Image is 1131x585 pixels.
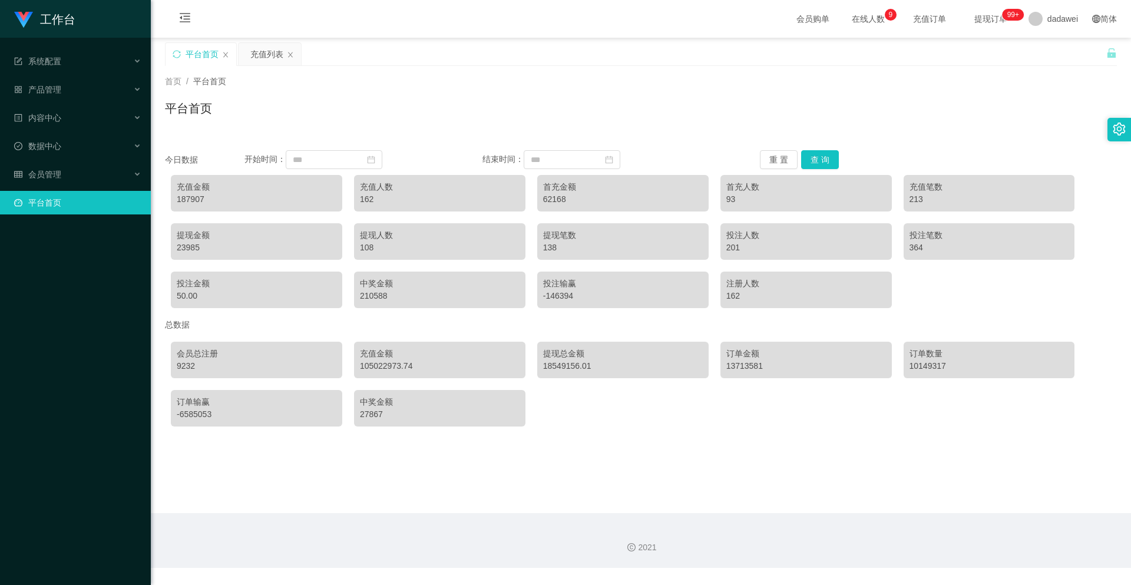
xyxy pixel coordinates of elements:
span: 内容中心 [14,113,61,123]
span: 平台首页 [193,77,226,86]
div: 213 [910,193,1069,206]
div: 提现总金额 [543,348,703,360]
i: 图标: unlock [1106,48,1117,58]
div: 充值金额 [177,181,336,193]
div: 93 [726,193,886,206]
i: 图标: sync [173,50,181,58]
i: 图标: check-circle-o [14,142,22,150]
div: 162 [360,193,520,206]
div: 27867 [360,408,520,421]
button: 查 询 [801,150,839,169]
span: 产品管理 [14,85,61,94]
div: 10149317 [910,360,1069,372]
div: 订单数量 [910,348,1069,360]
i: 图标: calendar [367,156,375,164]
div: 订单金额 [726,348,886,360]
div: 投注金额 [177,277,336,290]
i: 图标: setting [1113,123,1126,135]
div: 中奖金额 [360,396,520,408]
span: 首页 [165,77,181,86]
a: 图标: dashboard平台首页 [14,191,141,214]
span: 在线人数 [846,15,891,23]
i: 图标: form [14,57,22,65]
p: 9 [889,9,893,21]
div: 投注人数 [726,229,886,242]
i: 图标: profile [14,114,22,122]
div: 订单输赢 [177,396,336,408]
div: 210588 [360,290,520,302]
div: 364 [910,242,1069,254]
div: 会员总注册 [177,348,336,360]
div: 充值人数 [360,181,520,193]
div: 162 [726,290,886,302]
h1: 工作台 [40,1,75,38]
div: 充值列表 [250,43,283,65]
span: 充值订单 [907,15,952,23]
span: 结束时间： [482,154,524,164]
div: 总数据 [165,314,1117,336]
div: 50.00 [177,290,336,302]
div: 充值笔数 [910,181,1069,193]
div: 201 [726,242,886,254]
i: 图标: menu-fold [165,1,205,38]
div: 投注输赢 [543,277,703,290]
span: 提现订单 [968,15,1013,23]
div: -146394 [543,290,703,302]
div: 187907 [177,193,336,206]
div: 提现人数 [360,229,520,242]
div: 108 [360,242,520,254]
div: 13713581 [726,360,886,372]
i: 图标: close [287,51,294,58]
div: 23985 [177,242,336,254]
span: 数据中心 [14,141,61,151]
span: 开始时间： [244,154,286,164]
div: 首充人数 [726,181,886,193]
i: 图标: global [1092,15,1100,23]
div: 平台首页 [186,43,219,65]
div: 投注笔数 [910,229,1069,242]
div: 105022973.74 [360,360,520,372]
span: 会员管理 [14,170,61,179]
span: / [186,77,188,86]
span: 系统配置 [14,57,61,66]
a: 工作台 [14,14,75,24]
div: 提现笔数 [543,229,703,242]
sup: 9 [885,9,897,21]
div: 今日数据 [165,154,244,166]
div: 138 [543,242,703,254]
i: 图标: copyright [627,543,636,551]
div: 提现金额 [177,229,336,242]
img: logo.9652507e.png [14,12,33,28]
h1: 平台首页 [165,100,212,117]
i: 图标: table [14,170,22,179]
div: -6585053 [177,408,336,421]
div: 充值金额 [360,348,520,360]
div: 62168 [543,193,703,206]
sup: 965 [1003,9,1024,21]
button: 重 置 [760,150,798,169]
div: 首充金额 [543,181,703,193]
div: 18549156.01 [543,360,703,372]
i: 图标: appstore-o [14,85,22,94]
div: 注册人数 [726,277,886,290]
i: 图标: calendar [605,156,613,164]
div: 中奖金额 [360,277,520,290]
div: 2021 [160,541,1122,554]
div: 9232 [177,360,336,372]
i: 图标: close [222,51,229,58]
